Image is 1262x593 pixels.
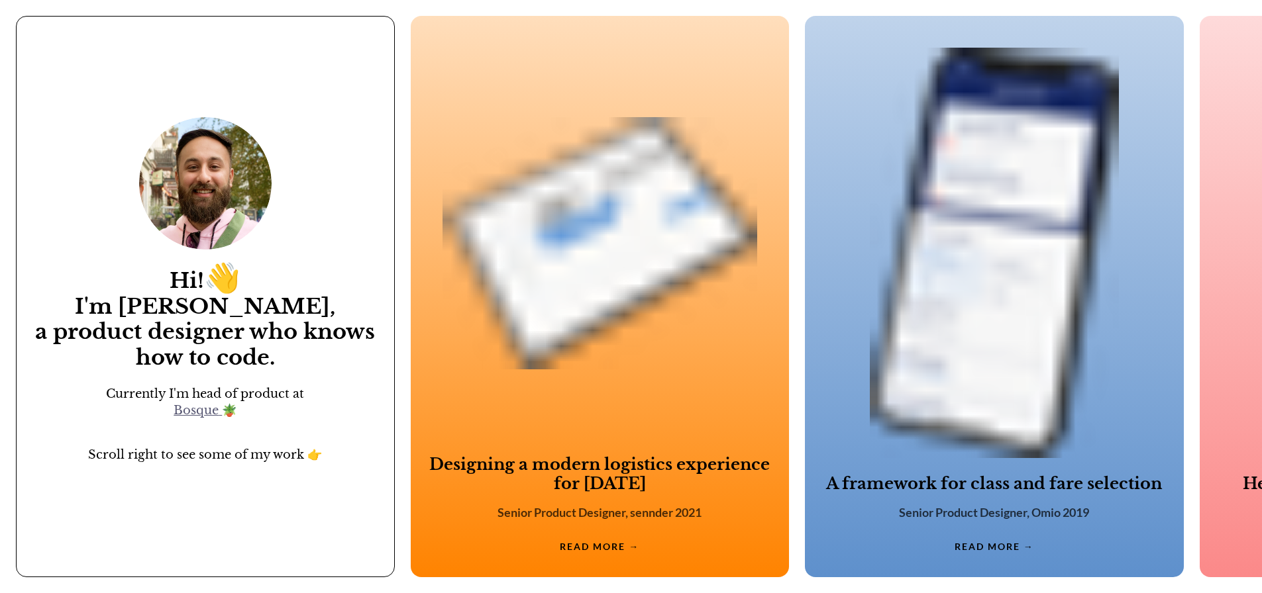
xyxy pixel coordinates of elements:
p: Scroll right to see some of my work 👉 [88,447,322,463]
p: Currently I'm head of product at 🪴 [106,386,304,419]
span: 👋 [204,265,240,291]
img: project featured image [443,48,758,439]
h3: Designing a modern logistics experience for [DATE] [427,455,774,493]
p: READ MORE → [427,541,774,552]
div: Hi! I'm [PERSON_NAME], a product designer who knows how to code. [32,265,378,370]
p: Senior Product Designer, Omio 2019 [821,505,1168,520]
img: project featured image [837,48,1152,458]
p: Senior Product Designer, sennder 2021 [427,505,774,520]
h3: A framework for class and fare selection [821,474,1168,493]
p: READ MORE → [821,541,1168,552]
a: Bosque [174,403,222,418]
